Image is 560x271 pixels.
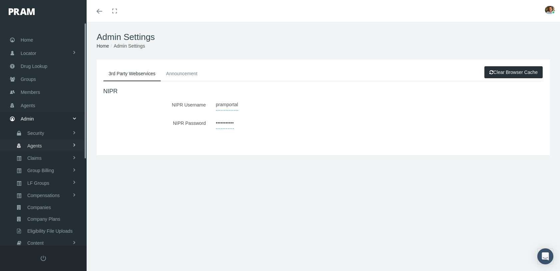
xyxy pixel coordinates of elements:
[545,6,555,14] img: S_Profile_Picture_15241.jpg
[27,213,60,225] span: Company Plans
[103,88,543,95] h4: NIPR
[27,225,73,237] span: Eligibility File Uploads
[27,190,60,201] span: Compensations
[537,248,553,264] div: Open Intercom Messenger
[484,66,543,78] a: Clear Browser Cache
[97,32,550,42] h1: Admin Settings
[21,34,33,46] span: Home
[21,113,34,125] span: Admin
[27,237,44,249] span: Content
[27,165,54,176] span: Group Billing
[98,117,211,129] label: NIPR Password
[9,8,35,15] img: PRAM_20_x_78.png
[97,43,109,49] a: Home
[27,140,42,151] span: Agents
[21,86,40,99] span: Members
[21,60,47,73] span: Drug Lookup
[216,117,234,129] span: •••••••••••
[161,66,203,81] a: Announcement
[27,177,49,189] span: LF Groups
[216,99,238,111] span: pramportal
[27,128,44,139] span: Security
[98,99,211,111] label: NIPR Username
[21,73,36,86] span: Groups
[103,66,161,81] a: 3rd Party Webservices
[21,47,36,60] span: Locator
[27,152,42,164] span: Claims
[21,99,35,112] span: Agents
[27,202,51,213] span: Companies
[109,42,145,50] li: Admin Settings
